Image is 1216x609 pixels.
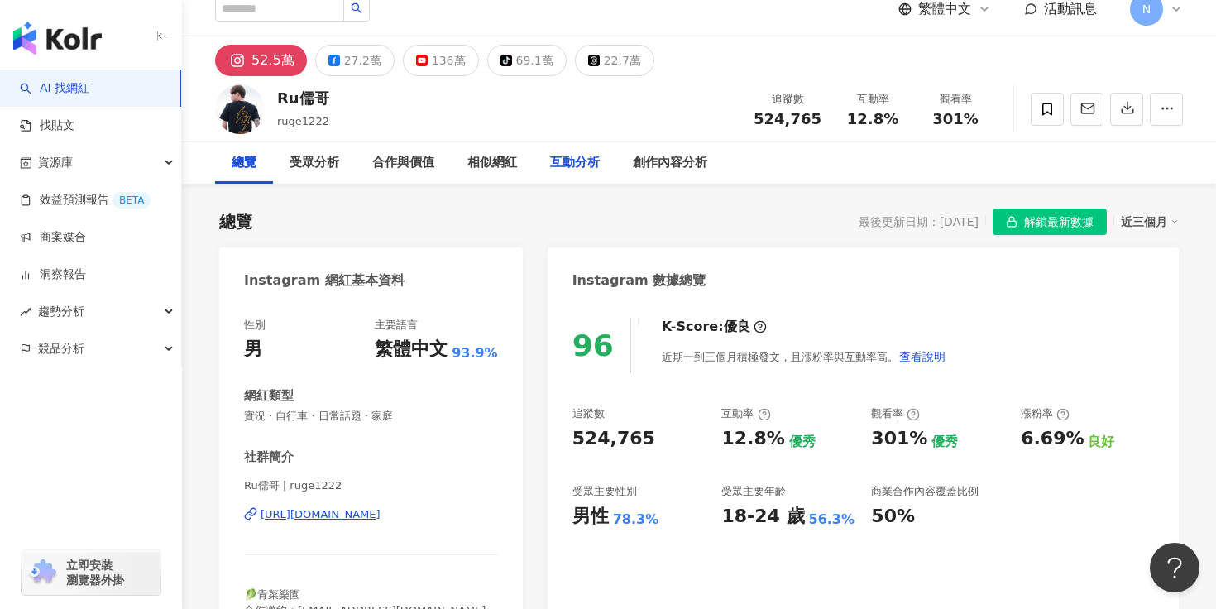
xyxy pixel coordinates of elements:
[847,111,898,127] span: 12.8%
[20,117,74,134] a: 找貼文
[215,84,265,134] img: KOL Avatar
[1021,406,1070,421] div: 漲粉率
[261,507,381,522] div: [URL][DOMAIN_NAME]
[1150,543,1199,592] iframe: Help Scout Beacon - Open
[516,49,553,72] div: 69.1萬
[1021,426,1084,452] div: 6.69%
[1121,211,1179,233] div: 近三個月
[809,511,855,529] div: 56.3%
[372,153,434,173] div: 合作與價值
[290,153,339,173] div: 受眾分析
[871,484,979,499] div: 商業合作內容覆蓋比例
[277,115,329,127] span: ruge1222
[721,406,770,421] div: 互動率
[467,153,517,173] div: 相似網紅
[244,478,498,493] span: Ru儒哥 | ruge1222
[871,504,915,530] div: 50%
[724,318,750,336] div: 優良
[932,111,979,127] span: 301%
[841,91,904,108] div: 互動率
[20,192,151,209] a: 效益預測報告BETA
[20,80,89,97] a: searchAI 找網紅
[432,49,466,72] div: 136萬
[26,559,59,586] img: chrome extension
[487,45,567,76] button: 69.1萬
[344,49,381,72] div: 27.2萬
[38,144,73,181] span: 資源庫
[251,49,294,72] div: 52.5萬
[1024,209,1094,236] span: 解鎖最新數據
[572,426,655,452] div: 524,765
[754,110,821,127] span: 524,765
[20,266,86,283] a: 洞察報告
[215,45,307,76] button: 52.5萬
[277,88,329,108] div: Ru儒哥
[993,209,1107,235] button: 解鎖最新數據
[20,306,31,318] span: rise
[452,344,498,362] span: 93.9%
[351,2,362,14] span: search
[572,271,706,290] div: Instagram 數據總覽
[244,337,262,362] div: 男
[572,328,614,362] div: 96
[859,215,979,228] div: 最後更新日期：[DATE]
[871,406,920,421] div: 觀看率
[244,448,294,466] div: 社群簡介
[721,504,804,530] div: 18-24 歲
[754,91,821,108] div: 追蹤數
[244,387,294,405] div: 網紅類型
[572,484,637,499] div: 受眾主要性別
[375,318,418,333] div: 主要語言
[244,409,498,424] span: 實況 · 自行車 · 日常話題 · 家庭
[403,45,479,76] button: 136萬
[1044,1,1097,17] span: 活動訊息
[898,340,946,373] button: 查看說明
[924,91,987,108] div: 觀看率
[575,45,654,76] button: 22.7萬
[899,350,946,363] span: 查看說明
[22,550,160,595] a: chrome extension立即安裝 瀏覽器外掛
[572,406,605,421] div: 追蹤數
[315,45,395,76] button: 27.2萬
[38,330,84,367] span: 競品分析
[244,271,405,290] div: Instagram 網紅基本資料
[375,337,448,362] div: 繁體中文
[38,293,84,330] span: 趨勢分析
[931,433,958,451] div: 優秀
[613,511,659,529] div: 78.3%
[572,504,609,530] div: 男性
[219,210,252,233] div: 總覽
[13,22,102,55] img: logo
[721,484,786,499] div: 受眾主要年齡
[633,153,707,173] div: 創作內容分析
[232,153,256,173] div: 總覽
[244,318,266,333] div: 性別
[662,318,767,336] div: K-Score :
[789,433,816,451] div: 優秀
[244,507,498,522] a: [URL][DOMAIN_NAME]
[1088,433,1114,451] div: 良好
[662,340,946,373] div: 近期一到三個月積極發文，且漲粉率與互動率高。
[20,229,86,246] a: 商案媒合
[550,153,600,173] div: 互動分析
[721,426,784,452] div: 12.8%
[66,558,124,587] span: 立即安裝 瀏覽器外掛
[604,49,641,72] div: 22.7萬
[871,426,927,452] div: 301%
